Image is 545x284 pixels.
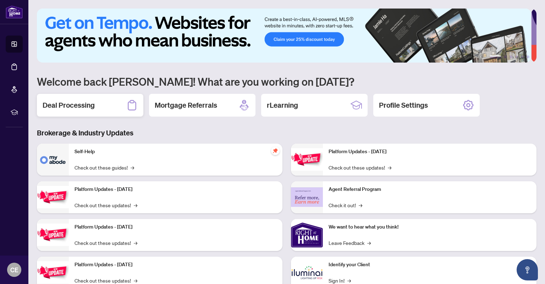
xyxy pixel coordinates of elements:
button: 1 [490,55,501,58]
a: Check out these updates!→ [329,164,391,171]
span: → [131,164,134,171]
p: Agent Referral Program [329,186,531,193]
h2: Mortgage Referrals [155,100,217,110]
p: Identify your Client [329,261,531,269]
h2: Deal Processing [43,100,95,110]
p: Self-Help [75,148,277,156]
button: 5 [521,55,524,58]
button: 2 [504,55,507,58]
span: → [359,201,362,209]
p: Platform Updates - [DATE] [75,186,277,193]
img: We want to hear what you think! [291,219,323,251]
h2: rLearning [267,100,298,110]
a: Check it out!→ [329,201,362,209]
h1: Welcome back [PERSON_NAME]! What are you working on [DATE]? [37,75,536,88]
p: Platform Updates - [DATE] [75,223,277,231]
img: Platform Updates - July 8, 2025 [37,261,69,284]
span: pushpin [271,146,280,155]
img: logo [6,5,23,18]
a: Check out these guides!→ [75,164,134,171]
a: Leave Feedback→ [329,239,371,247]
img: Agent Referral Program [291,187,323,207]
button: 6 [527,55,529,58]
h3: Brokerage & Industry Updates [37,128,536,138]
button: 4 [515,55,518,58]
img: Self-Help [37,144,69,176]
span: → [367,239,371,247]
span: → [134,239,137,247]
img: Platform Updates - July 21, 2025 [37,224,69,246]
span: → [134,201,137,209]
img: Platform Updates - June 23, 2025 [291,148,323,171]
span: CE [10,265,18,275]
h2: Profile Settings [379,100,428,110]
img: Platform Updates - September 16, 2025 [37,186,69,208]
a: Check out these updates!→ [75,201,137,209]
a: Check out these updates!→ [75,239,137,247]
p: Platform Updates - [DATE] [329,148,531,156]
button: 3 [510,55,512,58]
p: We want to hear what you think! [329,223,531,231]
img: Slide 0 [37,9,531,63]
button: Open asap [517,259,538,280]
p: Platform Updates - [DATE] [75,261,277,269]
span: → [388,164,391,171]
